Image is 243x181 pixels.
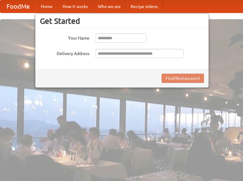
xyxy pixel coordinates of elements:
[40,16,204,26] h3: Get Started
[126,0,163,13] a: Recipe videos
[162,74,204,83] button: Find Restaurants!
[0,0,36,13] a: FoodMe
[93,0,126,13] a: Who we are
[36,0,58,13] a: Home
[40,49,89,57] label: Delivery Address
[40,33,89,41] label: Your Name
[58,0,93,13] a: How it works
